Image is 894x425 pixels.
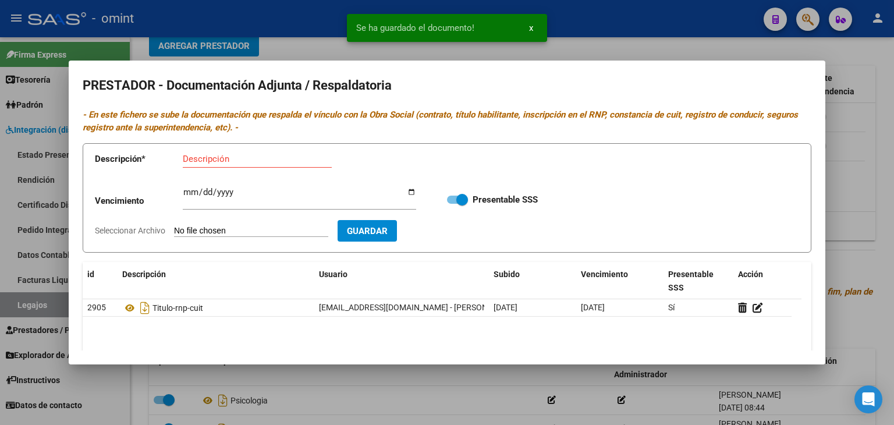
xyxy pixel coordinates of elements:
[122,270,166,279] span: Descripción
[314,262,489,300] datatable-header-cell: Usuario
[854,385,882,413] div: Open Intercom Messenger
[664,262,733,300] datatable-header-cell: Presentable SSS
[494,270,520,279] span: Subido
[520,17,542,38] button: x
[668,303,675,312] span: Sí
[529,23,533,33] span: x
[87,270,94,279] span: id
[473,194,538,205] strong: Presentable SSS
[95,153,183,166] p: Descripción
[489,262,576,300] datatable-header-cell: Subido
[137,299,152,317] i: Descargar documento
[338,220,397,242] button: Guardar
[733,262,792,300] datatable-header-cell: Acción
[347,226,388,236] span: Guardar
[581,303,605,312] span: [DATE]
[83,109,798,133] i: - En este fichero se sube la documentación que respalda el vínculo con la Obra Social (contrato, ...
[83,262,118,300] datatable-header-cell: id
[668,270,714,292] span: Presentable SSS
[87,303,106,312] span: 2905
[738,270,763,279] span: Acción
[118,262,314,300] datatable-header-cell: Descripción
[83,75,811,97] h2: PRESTADOR - Documentación Adjunta / Respaldatoria
[319,303,516,312] span: [EMAIL_ADDRESS][DOMAIN_NAME] - [PERSON_NAME]
[95,226,165,235] span: Seleccionar Archivo
[152,303,203,313] span: Titulo-rnp-cuit
[95,194,183,208] p: Vencimiento
[319,270,347,279] span: Usuario
[576,262,664,300] datatable-header-cell: Vencimiento
[356,22,474,34] span: Se ha guardado el documento!
[581,270,628,279] span: Vencimiento
[494,303,517,312] span: [DATE]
